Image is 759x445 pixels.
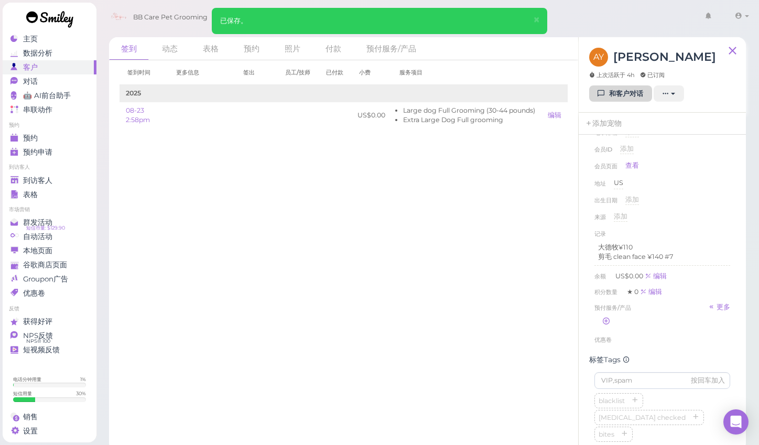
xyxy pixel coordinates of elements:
div: 1 % [80,376,86,383]
a: 动态 [150,37,190,60]
th: 小费 [351,60,392,85]
div: 短信用量 [13,390,32,397]
li: 预约 [3,122,96,129]
th: 服务项目 [392,60,541,85]
span: 会员ID [594,144,612,161]
span: 来源 [594,212,606,229]
span: 添加 [620,145,634,153]
span: 预约 [23,134,38,143]
div: 编辑 [640,288,662,296]
a: 本地页面 [3,244,96,258]
span: 余额 [594,273,608,280]
p: 剪毛 clean face ¥140 #7 [598,252,727,262]
th: 签到时间 [120,60,169,85]
h3: [PERSON_NAME] [613,48,716,66]
span: 出生日期 [594,195,617,212]
a: 签到 [109,37,149,60]
a: 查看 [625,161,639,170]
a: 和客户对话 [589,85,652,102]
button: Close [527,8,546,32]
span: 预付服务/产品 [594,302,631,313]
td: US$0.00 [351,102,392,128]
span: 预约申请 [23,148,52,157]
a: NPS反馈 NPS® 100 [3,329,96,343]
div: 编辑 [645,272,667,280]
span: 谷歌商店页面 [23,261,67,269]
span: ★ 0 [627,288,640,296]
div: 标签Tags [589,355,735,364]
span: 主页 [23,35,38,44]
div: 记录 [594,229,606,239]
li: 市场营销 [3,206,96,213]
div: US [614,178,623,189]
span: 短信币量: $129.90 [26,224,65,232]
span: 销售 [23,413,38,421]
a: 付款 [313,37,353,60]
span: 数据分析 [23,49,52,58]
a: 优惠卷 [3,286,96,300]
span: 到访客人 [23,176,52,185]
span: 客户 [23,63,38,72]
a: 自动活动 [3,230,96,244]
div: 30 % [76,390,86,397]
a: 获得好评 [3,314,96,329]
li: Extra Large Dog Full grooming [403,115,535,125]
span: 优惠卷 [594,336,612,343]
span: 🤖 AI前台助手 [23,91,71,100]
span: 上次活跃于 4h [589,71,635,79]
a: 表格 [191,37,231,60]
a: 编辑 [548,111,561,119]
span: Groupon广告 [23,275,68,284]
li: 反馈 [3,305,96,312]
span: 群发活动 [23,218,52,227]
th: 签出 [235,60,277,85]
span: 优惠卷 [23,289,45,298]
span: 添加 [614,212,627,220]
a: 08-23 2:58pm [126,106,150,124]
span: 串联动作 [23,105,52,114]
a: 预约 [232,37,272,60]
a: 表格 [3,188,96,202]
th: 员工/技师 [277,60,318,85]
li: 到访客人 [3,164,96,171]
a: 添加宠物 [579,113,628,135]
a: 销售 [3,410,96,424]
a: 照片 [273,37,312,60]
span: 设置 [23,427,38,436]
span: 地址 [594,178,606,195]
a: 谷歌商店页面 [3,258,96,272]
span: 添加 [625,196,639,203]
span: NPS® 100 [26,337,50,345]
span: 获得好评 [23,317,52,326]
span: blacklist [597,397,627,405]
span: 表格 [23,190,38,199]
span: 会员页面 [594,161,617,176]
a: 预约申请 [3,145,96,159]
span: 短视频反馈 [23,345,60,354]
span: NPS反馈 [23,331,53,340]
div: Open Intercom Messenger [723,409,749,435]
a: 串联动作 [3,103,96,117]
span: 已订阅 [640,71,665,79]
span: 对话 [23,77,38,86]
p: 大德牧¥110 [598,243,727,252]
span: bites [597,430,616,438]
span: US$0.00 [615,272,645,280]
b: 2025 [126,89,141,97]
a: 到访客人 [3,173,96,188]
span: × [533,13,540,27]
input: 查询客户 [376,9,478,26]
div: 按回车加入 [691,376,725,385]
span: BB Care Pet Grooming [133,3,208,32]
span: 积分数量 [594,288,619,296]
th: 更多信息 [168,60,235,85]
input: VIP,spam [594,372,730,389]
a: 主页 [3,32,96,46]
a: 设置 [3,424,96,438]
span: 自动活动 [23,232,52,241]
span: AY [589,48,608,67]
a: 短视频反馈 [3,343,96,357]
a: 数据分析 [3,46,96,60]
a: 预约 [3,131,96,145]
a: Groupon广告 [3,272,96,286]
